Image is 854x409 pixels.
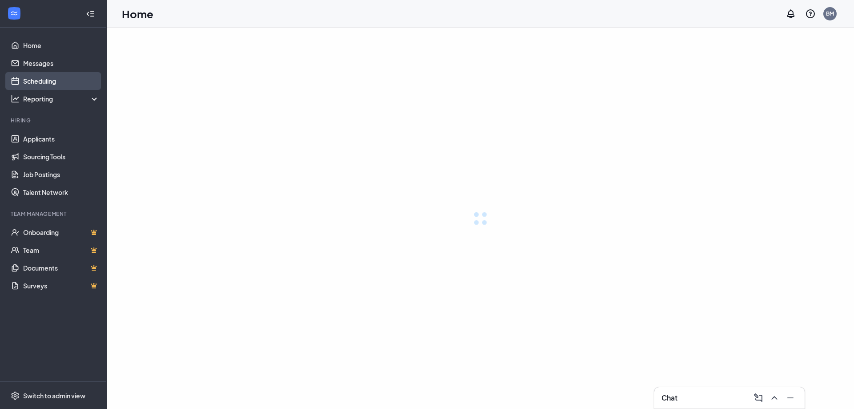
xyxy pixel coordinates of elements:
[23,223,99,241] a: OnboardingCrown
[23,183,99,201] a: Talent Network
[753,393,764,403] svg: ComposeMessage
[767,391,781,405] button: ChevronUp
[23,54,99,72] a: Messages
[751,391,765,405] button: ComposeMessage
[86,9,95,18] svg: Collapse
[23,277,99,295] a: SurveysCrown
[769,393,780,403] svg: ChevronUp
[783,391,798,405] button: Minimize
[11,94,20,103] svg: Analysis
[11,210,97,218] div: Team Management
[23,241,99,259] a: TeamCrown
[11,117,97,124] div: Hiring
[10,9,19,18] svg: WorkstreamLogo
[661,393,677,403] h3: Chat
[23,72,99,90] a: Scheduling
[23,148,99,166] a: Sourcing Tools
[786,8,796,19] svg: Notifications
[23,130,99,148] a: Applicants
[785,393,796,403] svg: Minimize
[11,391,20,400] svg: Settings
[23,36,99,54] a: Home
[23,391,85,400] div: Switch to admin view
[805,8,816,19] svg: QuestionInfo
[23,259,99,277] a: DocumentsCrown
[23,166,99,183] a: Job Postings
[122,6,153,21] h1: Home
[826,10,834,17] div: BM
[23,94,100,103] div: Reporting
